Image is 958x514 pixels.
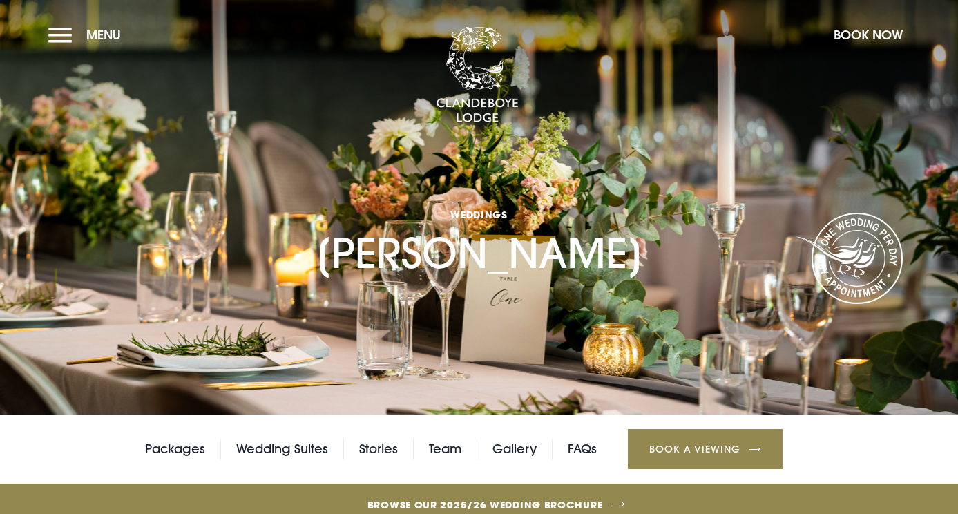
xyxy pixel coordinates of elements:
[359,439,398,459] a: Stories
[145,439,205,459] a: Packages
[429,439,461,459] a: Team
[236,439,328,459] a: Wedding Suites
[86,27,121,43] span: Menu
[568,439,597,459] a: FAQs
[492,439,537,459] a: Gallery
[315,144,644,277] h1: [PERSON_NAME]
[628,429,783,469] a: Book a Viewing
[436,27,519,124] img: Clandeboye Lodge
[827,20,910,50] button: Book Now
[315,208,644,221] span: Weddings
[48,20,128,50] button: Menu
